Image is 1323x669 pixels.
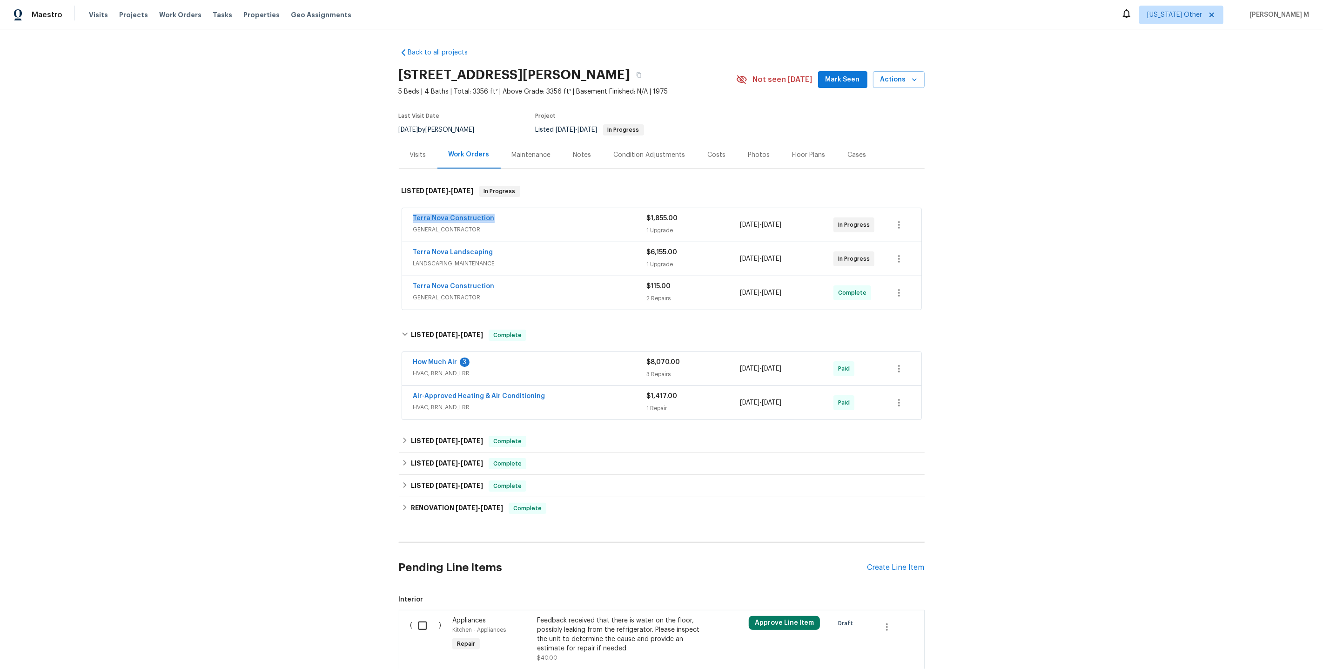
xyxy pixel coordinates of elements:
span: [DATE] [762,365,781,372]
span: Maestro [32,10,62,20]
span: [DATE] [461,482,483,489]
button: Actions [873,71,925,88]
a: Terra Nova Construction [413,283,495,290]
span: [DATE] [762,399,781,406]
h6: LISTED [411,458,483,469]
div: 3 Repairs [647,370,740,379]
span: [PERSON_NAME] M [1246,10,1309,20]
span: Paid [838,364,853,373]
span: - [456,505,503,511]
span: Complete [490,481,525,491]
span: [DATE] [426,188,449,194]
span: GENERAL_CONTRACTOR [413,225,647,234]
span: Paid [838,398,853,407]
span: Kitchen - Appliances [452,627,506,633]
div: Work Orders [449,150,490,159]
span: [DATE] [436,460,458,466]
h6: LISTED [411,480,483,492]
span: [DATE] [481,505,503,511]
span: [DATE] [740,256,759,262]
span: [DATE] [436,482,458,489]
span: [DATE] [740,399,759,406]
span: $6,155.00 [647,249,678,256]
div: RENOVATION [DATE]-[DATE]Complete [399,497,925,520]
span: Projects [119,10,148,20]
span: [DATE] [556,127,576,133]
span: Last Visit Date [399,113,440,119]
div: Notes [573,150,591,160]
span: In Progress [604,127,643,133]
div: LISTED [DATE]-[DATE]Complete [399,453,925,475]
div: Floor Plans [792,150,826,160]
span: Geo Assignments [291,10,351,20]
span: [DATE] [461,460,483,466]
button: Approve Line Item [749,616,820,630]
span: - [740,220,781,230]
div: ( ) [408,613,450,665]
div: LISTED [DATE]-[DATE]Complete [399,320,925,350]
a: Air-Approved Heating & Air Conditioning [413,393,545,399]
div: Condition Adjustments [614,150,685,160]
a: Terra Nova Landscaping [413,249,493,256]
span: [DATE] [436,438,458,444]
span: - [740,288,781,297]
span: Properties [243,10,280,20]
span: Visits [89,10,108,20]
span: Actions [880,74,917,86]
span: - [740,254,781,264]
span: $40.00 [537,655,557,661]
div: 1 Upgrade [647,260,740,269]
span: [DATE] [762,222,781,228]
span: [DATE] [461,331,483,338]
div: LISTED [DATE]-[DATE]In Progress [399,176,925,206]
span: Complete [490,459,525,468]
div: 3 [460,358,470,367]
h2: Pending Line Items [399,546,867,589]
span: [DATE] [436,331,458,338]
div: Photos [748,150,770,160]
span: GENERAL_CONTRACTOR [413,293,647,302]
span: Not seen [DATE] [753,75,813,84]
a: Terra Nova Construction [413,215,495,222]
span: - [740,364,781,373]
span: - [436,438,483,444]
h6: RENOVATION [411,503,503,514]
h6: LISTED [411,330,483,341]
div: LISTED [DATE]-[DATE]Complete [399,475,925,497]
div: 2 Repairs [647,294,740,303]
div: LISTED [DATE]-[DATE]Complete [399,430,925,453]
span: [DATE] [762,290,781,296]
a: Back to all projects [399,48,488,57]
span: Work Orders [159,10,201,20]
h2: [STREET_ADDRESS][PERSON_NAME] [399,70,631,80]
span: - [556,127,598,133]
span: [DATE] [399,127,418,133]
h6: LISTED [411,436,483,447]
span: - [740,398,781,407]
span: Complete [490,437,525,446]
span: [US_STATE] Other [1147,10,1202,20]
div: by [PERSON_NAME] [399,124,486,135]
div: Costs [708,150,726,160]
span: Repair [453,639,479,649]
a: How Much Air [413,359,457,365]
span: Listed [536,127,644,133]
div: Maintenance [512,150,551,160]
span: Tasks [213,12,232,18]
button: Mark Seen [818,71,867,88]
span: [DATE] [740,365,759,372]
span: [DATE] [740,222,759,228]
span: Appliances [452,617,486,624]
span: 5 Beds | 4 Baths | Total: 3356 ft² | Above Grade: 3356 ft² | Basement Finished: N/A | 1975 [399,87,736,96]
span: - [426,188,474,194]
div: Feedback received that there is water on the floor, possibly leaking from the refrigerator. Pleas... [537,616,701,653]
span: In Progress [838,220,873,230]
span: Complete [510,504,545,513]
span: [DATE] [451,188,474,194]
span: Draft [838,619,857,628]
span: In Progress [838,254,873,264]
h6: LISTED [402,186,474,197]
span: LANDSCAPING_MAINTENANCE [413,259,647,268]
span: HVAC, BRN_AND_LRR [413,369,647,378]
span: [DATE] [740,290,759,296]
